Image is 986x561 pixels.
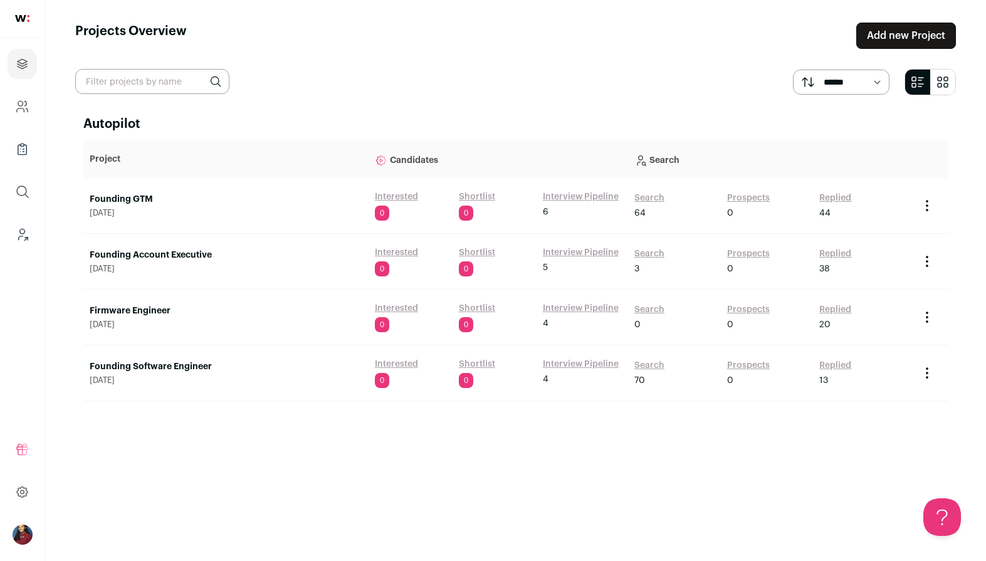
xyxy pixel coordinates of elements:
[90,360,362,373] a: Founding Software Engineer
[819,318,831,331] span: 20
[727,303,770,316] a: Prospects
[634,263,639,275] span: 3
[375,147,622,172] p: Candidates
[819,192,851,204] a: Replied
[819,263,829,275] span: 38
[375,261,389,276] span: 0
[8,134,37,164] a: Company Lists
[727,207,733,219] span: 0
[459,302,495,315] a: Shortlist
[75,23,187,49] h1: Projects Overview
[634,248,664,260] a: Search
[375,302,418,315] a: Interested
[920,198,935,213] button: Project Actions
[634,147,907,172] p: Search
[15,15,29,22] img: wellfound-shorthand-0d5821cbd27db2630d0214b213865d53afaa358527fdda9d0ea32b1df1b89c2c.svg
[375,206,389,221] span: 0
[459,358,495,370] a: Shortlist
[543,191,619,203] a: Interview Pipeline
[634,374,645,387] span: 70
[920,310,935,325] button: Project Actions
[459,317,473,332] span: 0
[90,320,362,330] span: [DATE]
[13,525,33,545] button: Open dropdown
[459,246,495,259] a: Shortlist
[8,219,37,249] a: Leads (Backoffice)
[543,358,619,370] a: Interview Pipeline
[727,318,733,331] span: 0
[727,248,770,260] a: Prospects
[543,317,548,330] span: 4
[13,525,33,545] img: 10010497-medium_jpg
[727,374,733,387] span: 0
[819,248,851,260] a: Replied
[375,373,389,388] span: 0
[90,208,362,218] span: [DATE]
[727,359,770,372] a: Prospects
[90,193,362,206] a: Founding GTM
[375,358,418,370] a: Interested
[543,246,619,259] a: Interview Pipeline
[634,303,664,316] a: Search
[543,302,619,315] a: Interview Pipeline
[375,191,418,203] a: Interested
[375,246,418,259] a: Interested
[459,373,473,388] span: 0
[727,263,733,275] span: 0
[375,317,389,332] span: 0
[543,373,548,385] span: 4
[543,206,548,218] span: 6
[543,261,548,274] span: 5
[856,23,956,49] a: Add new Project
[634,192,664,204] a: Search
[83,115,948,133] h2: Autopilot
[634,318,641,331] span: 0
[90,264,362,274] span: [DATE]
[90,305,362,317] a: Firmware Engineer
[459,206,473,221] span: 0
[8,92,37,122] a: Company and ATS Settings
[819,207,831,219] span: 44
[819,359,851,372] a: Replied
[634,359,664,372] a: Search
[75,69,229,94] input: Filter projects by name
[90,249,362,261] a: Founding Account Executive
[8,49,37,79] a: Projects
[90,153,362,165] p: Project
[634,207,646,219] span: 64
[920,254,935,269] button: Project Actions
[459,191,495,203] a: Shortlist
[459,261,473,276] span: 0
[923,498,961,536] iframe: Toggle Customer Support
[90,375,362,385] span: [DATE]
[819,374,828,387] span: 13
[920,365,935,380] button: Project Actions
[819,303,851,316] a: Replied
[727,192,770,204] a: Prospects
